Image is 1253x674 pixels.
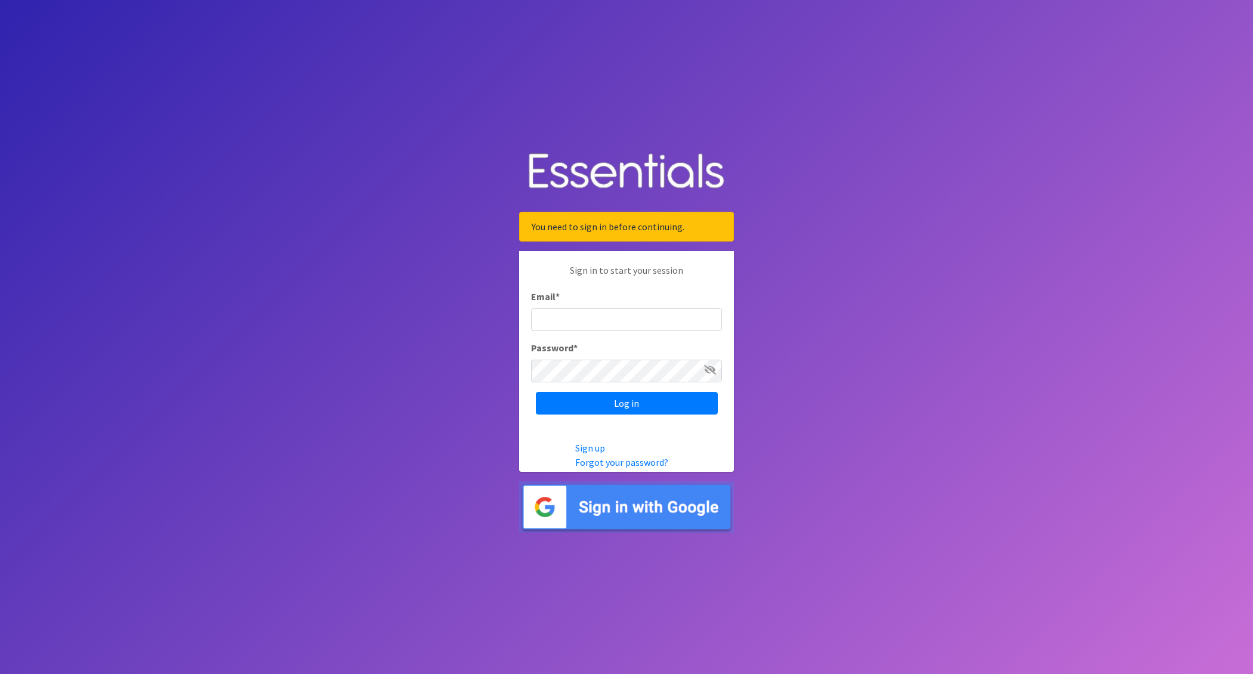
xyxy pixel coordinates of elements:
[536,392,718,415] input: Log in
[531,263,722,289] p: Sign in to start your session
[519,141,734,203] img: Human Essentials
[531,341,578,355] label: Password
[531,289,560,304] label: Email
[519,481,734,533] img: Sign in with Google
[575,456,668,468] a: Forgot your password?
[575,442,605,454] a: Sign up
[573,342,578,354] abbr: required
[519,212,734,242] div: You need to sign in before continuing.
[555,290,560,302] abbr: required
